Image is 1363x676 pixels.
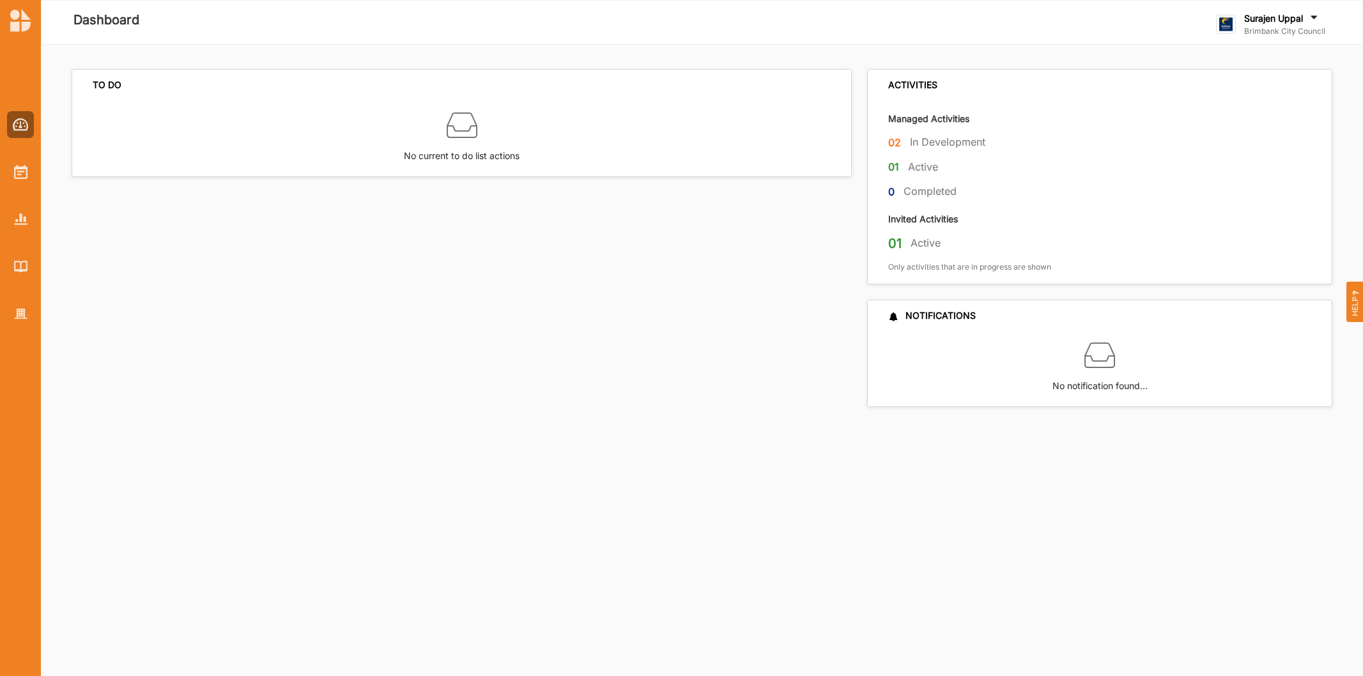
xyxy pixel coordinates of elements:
div: TO DO [93,79,121,91]
label: Dashboard [73,10,139,31]
label: In Development [910,135,985,149]
img: Dashboard [13,118,29,131]
a: Library [7,253,34,280]
label: Completed [904,185,957,198]
label: No current to do list actions [404,141,520,163]
label: Only activities that are in progress are shown [888,262,1051,272]
label: 02 [888,135,901,151]
a: Activities [7,158,34,185]
a: Dashboard [7,111,34,138]
label: Invited Activities [888,213,958,225]
label: Active [911,236,941,250]
img: box [447,110,477,141]
label: 0 [888,184,895,200]
img: Library [14,261,27,272]
img: Organisation [14,309,27,319]
label: 01 [888,159,899,175]
a: Reports [7,206,34,233]
label: 01 [888,235,902,252]
a: Organisation [7,300,34,327]
label: Brimbank City Council [1244,26,1325,36]
label: Managed Activities [888,112,969,125]
div: NOTIFICATIONS [888,310,976,321]
label: No notification found… [1052,371,1148,393]
img: logo [1216,15,1236,35]
img: Activities [14,165,27,179]
label: Surajen Uppal [1244,13,1303,24]
img: logo [10,9,31,32]
label: Active [908,160,938,174]
img: box [1084,340,1115,371]
img: Reports [14,213,27,224]
div: ACTIVITIES [888,79,937,91]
